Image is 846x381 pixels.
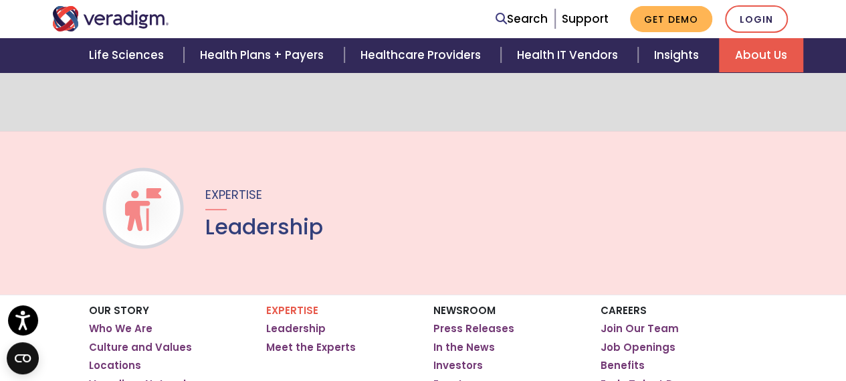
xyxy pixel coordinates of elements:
[433,322,514,335] a: Press Releases
[719,38,803,72] a: About Us
[725,5,788,33] a: Login
[7,342,39,374] button: Open CMP widget
[89,322,152,335] a: Who We Are
[73,38,184,72] a: Life Sciences
[52,6,169,31] img: Veradigm logo
[433,359,483,372] a: Investors
[496,10,548,28] a: Search
[205,186,262,203] span: Expertise
[266,322,326,335] a: Leadership
[89,341,192,354] a: Culture and Values
[89,359,141,372] a: Locations
[344,38,501,72] a: Healthcare Providers
[433,341,495,354] a: In the News
[638,38,719,72] a: Insights
[501,38,638,72] a: Health IT Vendors
[601,359,645,372] a: Benefits
[630,6,712,32] a: Get Demo
[601,341,675,354] a: Job Openings
[205,214,323,240] h1: Leadership
[601,322,679,335] a: Join Our Team
[184,38,344,72] a: Health Plans + Payers
[266,341,356,354] a: Meet the Experts
[562,11,609,27] a: Support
